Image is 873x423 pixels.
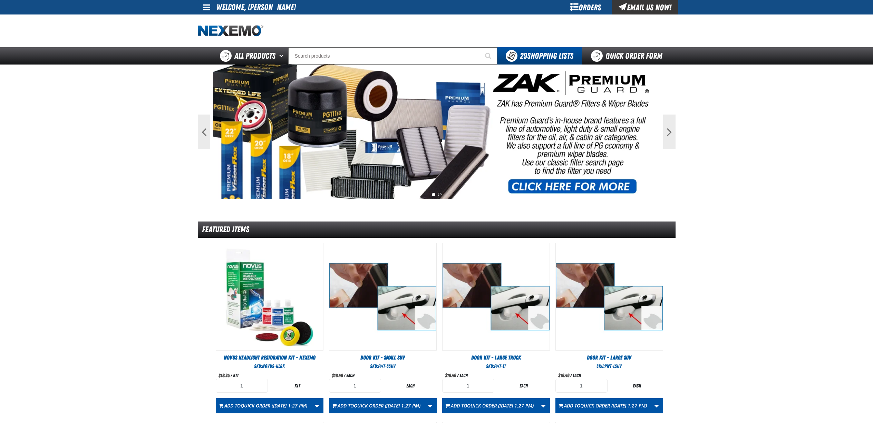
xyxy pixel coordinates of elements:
: View Details of the Novus Headlight Restoration Kit - Nexemo [216,243,323,350]
div: Featured Items [198,222,676,238]
a: Novus Headlight Restoration Kit - Nexemo [216,354,323,362]
span: Add to [224,402,307,409]
span: $18.25 [219,373,230,378]
a: Door Kit - Large SUV [555,354,663,362]
span: PWT-SSUV [378,363,396,369]
input: Search [288,47,497,65]
span: each [346,373,355,378]
a: Door Kit - Large Truck [442,354,550,362]
span: $18.46 [558,373,569,378]
: View Details of the Door Kit - Large SUV [556,243,663,350]
span: Add to [338,402,420,409]
span: Door Kit - Large Truck [471,354,521,361]
button: Add toQuick Order ([DATE] 1:27 PM) [442,398,537,413]
a: Quick Order Form [582,47,675,65]
span: Door Kit - Large SUV [587,354,631,361]
div: kit [271,383,323,389]
span: PWT-LSUV [604,363,622,369]
a: Door Kit - Small SUV [329,354,437,362]
span: each [573,373,581,378]
div: SKU: [216,363,323,370]
span: Shopping Lists [520,51,573,61]
a: More Actions [424,398,437,413]
img: Novus Headlight Restoration Kit - Nexemo [216,243,323,350]
button: 2 of 2 [438,193,442,196]
span: $18.46 [445,373,456,378]
span: NOVUS-HLRK [262,363,285,369]
a: More Actions [650,398,663,413]
div: SKU: [555,363,663,370]
img: Nexemo logo [198,25,263,37]
input: Product Quantity [216,379,268,393]
span: All Products [234,50,275,62]
button: Add toQuick Order ([DATE] 1:27 PM) [555,398,650,413]
span: / [231,373,232,378]
button: Open All Products pages [277,47,288,65]
input: Product Quantity [555,379,608,393]
span: Novus Headlight Restoration Kit - Nexemo [224,354,316,361]
span: $18.46 [332,373,343,378]
input: Product Quantity [329,379,381,393]
span: Quick Order ([DATE] 1:27 PM) [580,402,647,409]
span: Door Kit - Small SUV [360,354,405,361]
img: Door Kit - Large SUV [556,243,663,350]
div: each [611,383,663,389]
a: More Actions [310,398,323,413]
span: Add to [564,402,647,409]
div: each [385,383,437,389]
: View Details of the Door Kit - Small SUV [329,243,436,350]
span: / [344,373,345,378]
img: PG Filters & Wipers [213,65,660,199]
: View Details of the Door Kit - Large Truck [443,243,550,350]
strong: 29 [520,51,527,61]
span: Quick Order ([DATE] 1:27 PM) [467,402,534,409]
button: Next [663,115,676,149]
button: Add toQuick Order ([DATE] 1:27 PM) [216,398,311,413]
div: SKU: [329,363,437,370]
span: / [457,373,458,378]
span: Quick Order ([DATE] 1:27 PM) [354,402,420,409]
div: each [498,383,550,389]
button: Start Searching [480,47,497,65]
img: Door Kit - Large Truck [443,243,550,350]
button: You have 29 Shopping Lists. Open to view details [497,47,582,65]
span: kit [233,373,239,378]
span: PWT-LT [494,363,506,369]
button: Add toQuick Order ([DATE] 1:27 PM) [329,398,424,413]
span: Add to [451,402,534,409]
img: Door Kit - Small SUV [329,243,436,350]
button: 1 of 2 [432,193,435,196]
span: Quick Order ([DATE] 1:27 PM) [241,402,307,409]
input: Product Quantity [442,379,494,393]
span: / [570,373,572,378]
a: More Actions [537,398,550,413]
span: each [459,373,468,378]
button: Previous [198,115,210,149]
div: SKU: [442,363,550,370]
